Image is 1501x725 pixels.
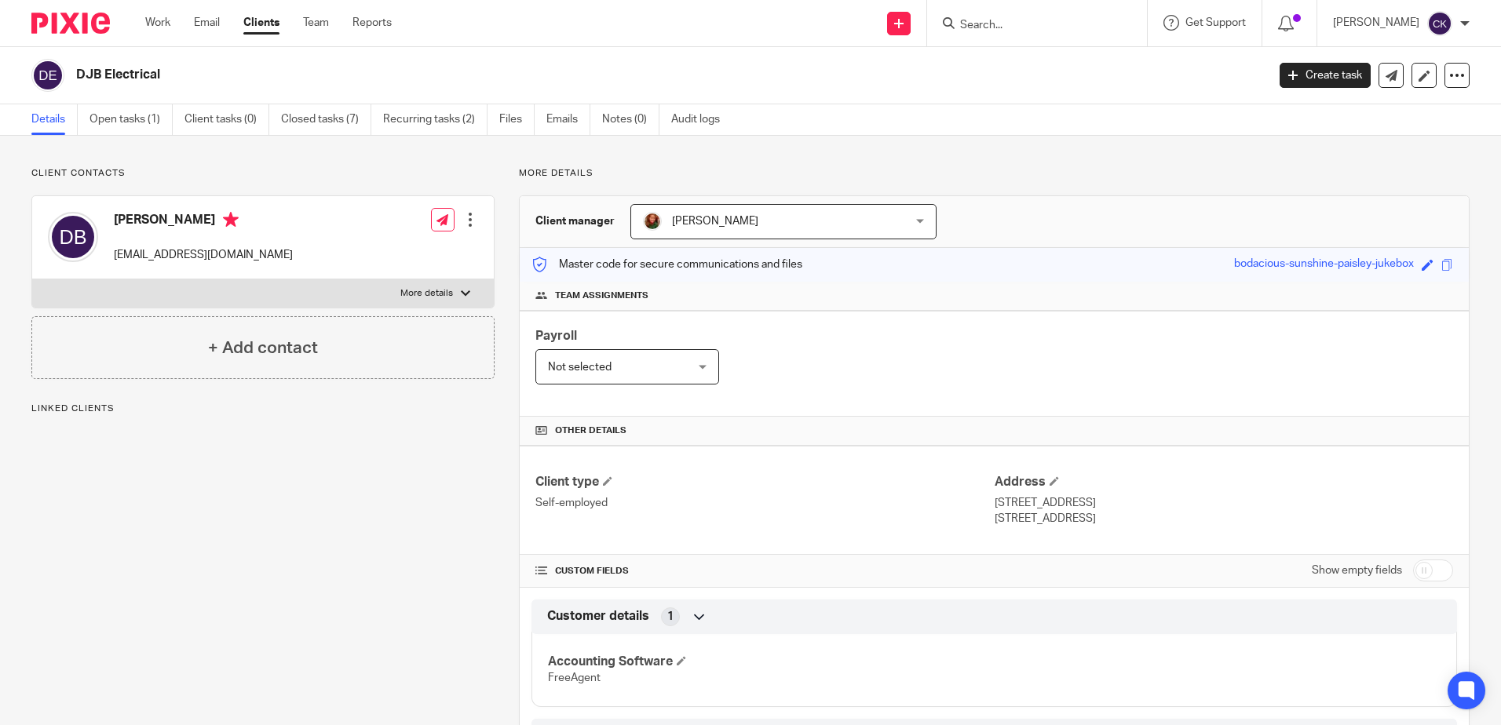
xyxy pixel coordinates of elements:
img: svg%3E [48,212,98,262]
a: Email [194,15,220,31]
span: [PERSON_NAME] [672,216,758,227]
span: Payroll [535,330,577,342]
span: 1 [667,609,674,625]
span: Not selected [548,362,612,373]
span: Get Support [1185,17,1246,28]
span: Other details [555,424,626,437]
span: Customer details [547,608,649,625]
p: Client contacts [31,167,495,180]
a: Audit logs [671,104,732,135]
a: Clients [243,15,279,31]
h4: Address [995,474,1453,490]
h4: Client type [535,474,994,490]
a: Closed tasks (7) [281,104,371,135]
p: More details [519,167,1470,180]
p: More details [400,287,453,300]
img: Pixie [31,13,110,34]
p: [STREET_ADDRESS] [995,495,1453,511]
p: [EMAIL_ADDRESS][DOMAIN_NAME] [114,247,293,263]
h4: [PERSON_NAME] [114,212,293,231]
a: Create task [1280,63,1371,88]
a: Client tasks (0) [184,104,269,135]
h2: DJB Electrical [76,67,1020,83]
a: Details [31,104,78,135]
h4: + Add contact [208,336,318,360]
a: Team [303,15,329,31]
input: Search [959,19,1100,33]
p: Linked clients [31,403,495,415]
i: Primary [223,212,239,228]
h3: Client manager [535,213,615,229]
p: [PERSON_NAME] [1333,15,1419,31]
a: Recurring tasks (2) [383,104,488,135]
a: Notes (0) [602,104,659,135]
h4: CUSTOM FIELDS [535,565,994,577]
a: Emails [546,104,590,135]
img: svg%3E [31,59,64,92]
h4: Accounting Software [548,654,994,670]
a: Open tasks (1) [89,104,173,135]
p: Self-employed [535,495,994,511]
p: [STREET_ADDRESS] [995,511,1453,526]
span: FreeAgent [548,672,601,683]
a: Reports [352,15,392,31]
img: svg%3E [1427,11,1452,36]
a: Work [145,15,170,31]
label: Show empty fields [1312,563,1402,578]
div: bodacious-sunshine-paisley-jukebox [1234,256,1414,274]
a: Files [499,104,535,135]
p: Master code for secure communications and files [531,257,802,272]
span: Team assignments [555,290,648,302]
img: sallycropped.JPG [643,212,662,231]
